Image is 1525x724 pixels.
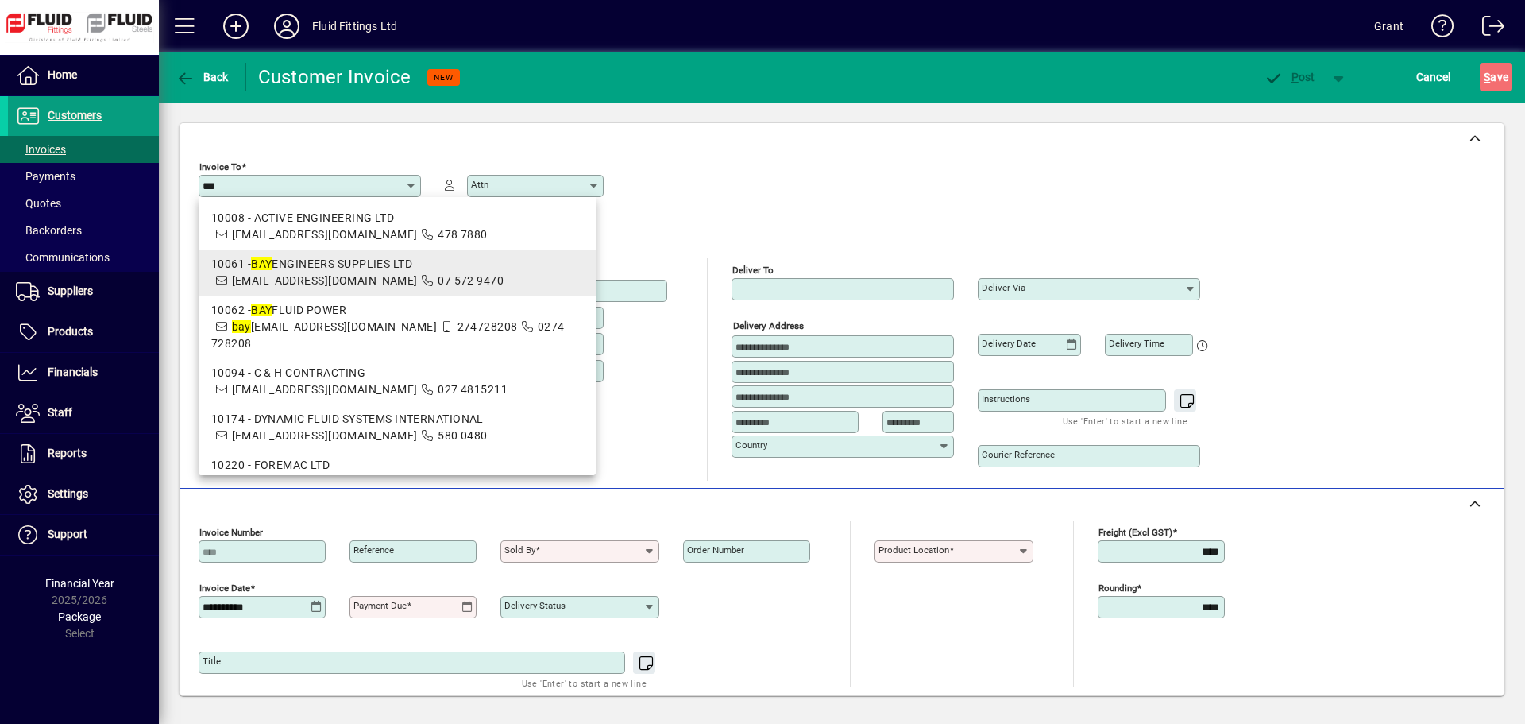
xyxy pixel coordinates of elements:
[1098,527,1172,538] mat-label: Freight (excl GST)
[8,474,159,514] a: Settings
[211,210,583,226] div: 10008 - ACTIVE ENGINEERING LTD
[232,228,418,241] span: [EMAIL_ADDRESS][DOMAIN_NAME]
[1480,63,1512,91] button: Save
[16,197,61,210] span: Quotes
[45,577,114,590] span: Financial Year
[878,544,949,556] mat-label: Product location
[1264,71,1315,83] span: ost
[199,250,596,296] mat-option: 10061 - BAY ENGINEERS SUPPLIES LTD
[457,320,518,333] span: 274728208
[353,544,394,556] mat-label: Reference
[199,451,596,513] mat-option: 10220 - FOREMAC LTD
[199,203,596,250] mat-option: 10008 - ACTIVE ENGINEERING LTD
[199,583,250,594] mat-label: Invoice date
[16,224,82,237] span: Backorders
[211,457,583,474] div: 10220 - FOREMAC LTD
[48,447,87,459] span: Reports
[16,143,66,156] span: Invoices
[1419,3,1454,55] a: Knowledge Base
[210,12,261,41] button: Add
[504,600,566,611] mat-label: Delivery status
[48,487,88,500] span: Settings
[176,71,229,83] span: Back
[438,274,504,287] span: 07 572 9470
[58,610,101,623] span: Package
[258,64,411,90] div: Customer Invoice
[232,383,418,396] span: [EMAIL_ADDRESS][DOMAIN_NAME]
[199,296,596,358] mat-option: 10062 - BAY FLUID POWER
[438,228,488,241] span: 478 7880
[211,411,583,428] div: 10174 - DYNAMIC FLUID SYSTEMS INTERNATIONAL
[438,429,488,442] span: 580 0480
[1484,64,1508,90] span: ave
[8,515,159,555] a: Support
[199,161,241,172] mat-label: Invoice To
[232,429,418,442] span: [EMAIL_ADDRESS][DOMAIN_NAME]
[251,304,272,316] em: BAY
[1291,71,1299,83] span: P
[8,56,159,95] a: Home
[8,272,159,312] a: Suppliers
[8,244,159,271] a: Communications
[199,527,263,538] mat-label: Invoice number
[982,282,1025,293] mat-label: Deliver via
[1416,64,1451,90] span: Cancel
[232,320,251,333] em: bay
[48,68,77,81] span: Home
[1484,71,1490,83] span: S
[1098,583,1137,594] mat-label: Rounding
[211,256,583,273] div: 10061 - ENGINEERS SUPPLIES LTD
[312,14,397,39] div: Fluid Fittings Ltd
[48,366,98,378] span: Financials
[1256,63,1323,91] button: Post
[438,383,508,396] span: 027 4815211
[261,12,312,41] button: Profile
[471,179,488,190] mat-label: Attn
[1063,412,1187,430] mat-hint: Use 'Enter' to start a new line
[16,170,75,183] span: Payments
[1470,3,1505,55] a: Logout
[687,544,744,556] mat-label: Order number
[8,393,159,433] a: Staff
[735,439,767,451] mat-label: Country
[8,312,159,352] a: Products
[16,251,110,264] span: Communications
[8,353,159,393] a: Financials
[199,405,596,451] mat-option: 10174 - DYNAMIC FLUID SYSTEMS INTERNATIONAL
[353,600,407,611] mat-label: Payment due
[1412,63,1455,91] button: Cancel
[504,544,535,556] mat-label: Sold by
[172,63,233,91] button: Back
[8,434,159,474] a: Reports
[8,217,159,244] a: Backorders
[48,109,102,122] span: Customers
[203,656,221,667] mat-label: Title
[434,72,454,83] span: NEW
[8,190,159,217] a: Quotes
[199,358,596,405] mat-option: 10094 - C & H CONTRACTING
[522,674,647,692] mat-hint: Use 'Enter' to start a new line
[232,320,438,333] span: [EMAIL_ADDRESS][DOMAIN_NAME]
[211,365,583,381] div: 10094 - C & H CONTRACTING
[8,136,159,163] a: Invoices
[251,257,272,270] em: BAY
[48,528,87,540] span: Support
[232,274,418,287] span: [EMAIL_ADDRESS][DOMAIN_NAME]
[1374,14,1403,39] div: Grant
[48,285,93,297] span: Suppliers
[48,325,93,338] span: Products
[982,449,1055,460] mat-label: Courier Reference
[48,406,72,419] span: Staff
[1109,338,1164,349] mat-label: Delivery time
[982,338,1036,349] mat-label: Delivery date
[732,265,774,276] mat-label: Deliver To
[159,63,246,91] app-page-header-button: Back
[982,393,1030,405] mat-label: Instructions
[211,302,583,319] div: 10062 - FLUID POWER
[8,163,159,190] a: Payments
